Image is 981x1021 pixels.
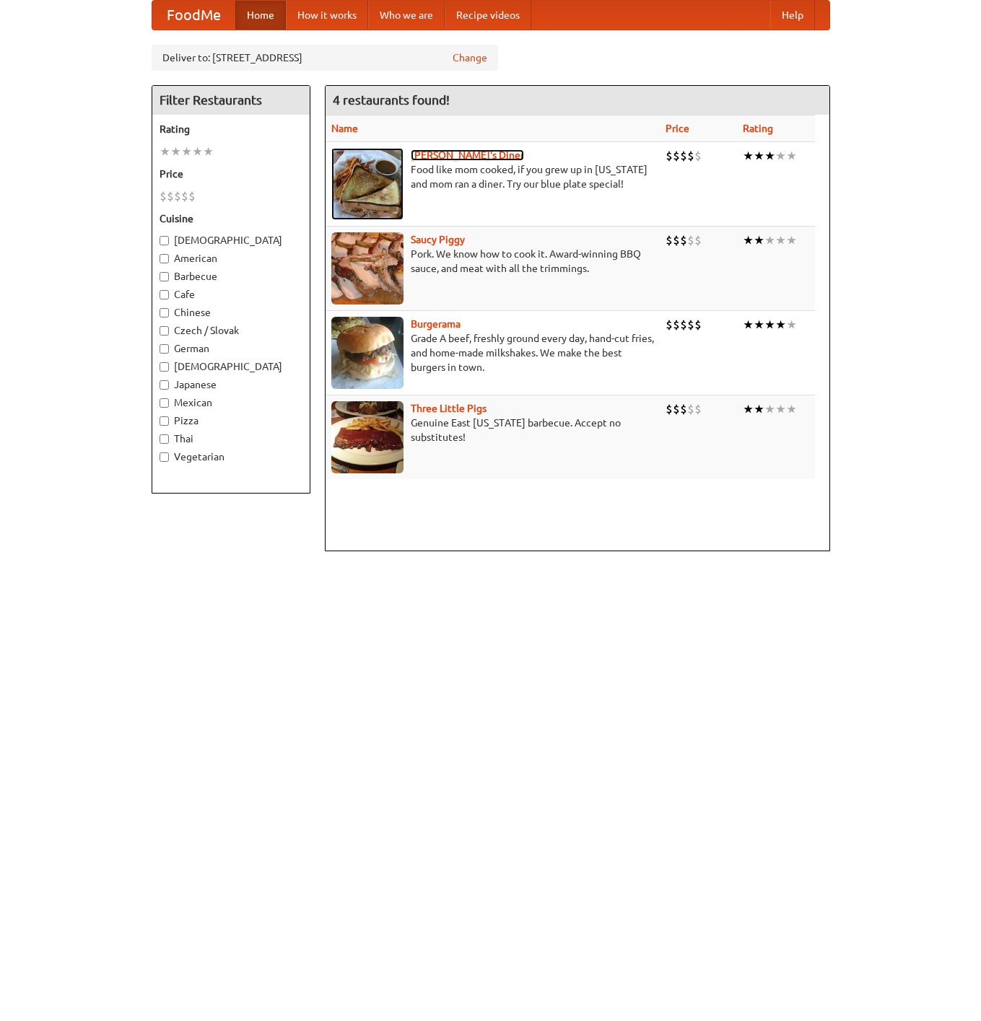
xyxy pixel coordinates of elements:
[764,148,775,164] li: ★
[160,377,302,392] label: Japanese
[775,317,786,333] li: ★
[680,401,687,417] li: $
[160,434,169,444] input: Thai
[152,45,498,71] div: Deliver to: [STREET_ADDRESS]
[666,317,673,333] li: $
[743,232,754,248] li: ★
[160,380,169,390] input: Japanese
[160,326,169,336] input: Czech / Slovak
[160,251,302,266] label: American
[694,401,702,417] li: $
[192,144,203,159] li: ★
[167,188,174,204] li: $
[666,401,673,417] li: $
[411,403,487,414] a: Three Little Pigs
[411,234,465,245] a: Saucy Piggy
[764,401,775,417] li: ★
[203,144,214,159] li: ★
[666,232,673,248] li: $
[160,341,302,356] label: German
[160,305,302,320] label: Chinese
[331,416,654,444] p: Genuine East [US_STATE] barbecue. Accept no substitutes!
[160,233,302,247] label: [DEMOGRAPHIC_DATA]
[453,51,487,65] a: Change
[445,1,531,30] a: Recipe videos
[786,317,797,333] li: ★
[775,232,786,248] li: ★
[687,148,694,164] li: $
[368,1,445,30] a: Who we are
[666,148,673,164] li: $
[235,1,286,30] a: Home
[331,317,404,389] img: burgerama.jpg
[786,401,797,417] li: ★
[331,148,404,220] img: sallys.jpg
[160,269,302,284] label: Barbecue
[160,395,302,410] label: Mexican
[673,317,680,333] li: $
[743,123,773,134] a: Rating
[775,401,786,417] li: ★
[160,359,302,374] label: [DEMOGRAPHIC_DATA]
[411,318,461,330] a: Burgerama
[152,86,310,115] h4: Filter Restaurants
[694,232,702,248] li: $
[160,344,169,354] input: German
[331,401,404,473] img: littlepigs.jpg
[160,290,169,299] input: Cafe
[160,167,302,181] h5: Price
[160,122,302,136] h5: Rating
[160,398,169,408] input: Mexican
[152,1,235,30] a: FoodMe
[160,416,169,426] input: Pizza
[687,232,694,248] li: $
[160,272,169,281] input: Barbecue
[754,232,764,248] li: ★
[743,148,754,164] li: ★
[680,232,687,248] li: $
[160,362,169,372] input: [DEMOGRAPHIC_DATA]
[680,317,687,333] li: $
[160,431,302,446] label: Thai
[673,401,680,417] li: $
[160,144,170,159] li: ★
[331,162,654,191] p: Food like mom cooked, if you grew up in [US_STATE] and mom ran a diner. Try our blue plate special!
[687,317,694,333] li: $
[411,149,524,161] a: [PERSON_NAME]'s Diner
[170,144,181,159] li: ★
[666,123,689,134] a: Price
[160,254,169,263] input: American
[160,413,302,428] label: Pizza
[694,317,702,333] li: $
[286,1,368,30] a: How it works
[160,323,302,338] label: Czech / Slovak
[673,232,680,248] li: $
[188,188,196,204] li: $
[694,148,702,164] li: $
[160,452,169,462] input: Vegetarian
[775,148,786,164] li: ★
[754,401,764,417] li: ★
[160,211,302,226] h5: Cuisine
[331,247,654,276] p: Pork. We know how to cook it. Award-winning BBQ sauce, and meat with all the trimmings.
[160,450,302,464] label: Vegetarian
[743,401,754,417] li: ★
[333,93,450,107] ng-pluralize: 4 restaurants found!
[754,148,764,164] li: ★
[331,232,404,304] img: saucy.jpg
[181,188,188,204] li: $
[160,236,169,245] input: [DEMOGRAPHIC_DATA]
[786,148,797,164] li: ★
[687,401,694,417] li: $
[673,148,680,164] li: $
[160,308,169,317] input: Chinese
[764,317,775,333] li: ★
[331,331,654,374] p: Grade A beef, freshly ground every day, hand-cut fries, and home-made milkshakes. We make the bes...
[680,148,687,164] li: $
[174,188,181,204] li: $
[160,188,167,204] li: $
